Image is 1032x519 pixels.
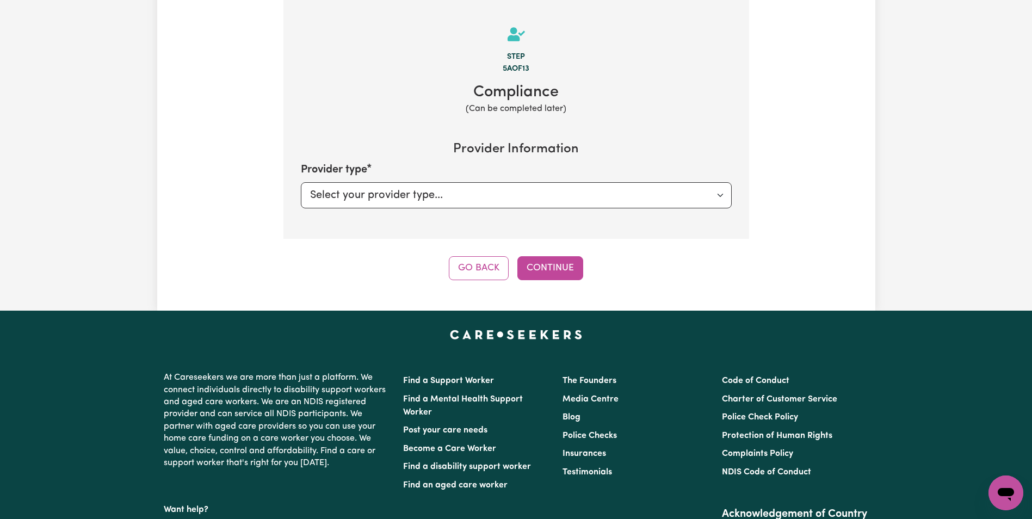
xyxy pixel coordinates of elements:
p: At Careseekers we are more than just a platform. We connect individuals directly to disability su... [164,367,390,473]
iframe: Button to launch messaging window [988,475,1023,510]
a: Police Checks [563,431,617,440]
div: (Can be completed later) [301,102,732,115]
a: Insurances [563,449,606,458]
button: Continue [517,256,583,280]
a: Find an aged care worker [403,481,508,490]
label: Provider type [301,162,367,178]
a: Charter of Customer Service [722,395,837,404]
a: Blog [563,413,580,422]
h4: Provider Information [301,141,732,157]
a: The Founders [563,376,616,385]
a: Complaints Policy [722,449,793,458]
a: Post your care needs [403,426,487,435]
a: NDIS Code of Conduct [722,468,811,477]
h2: Compliance [301,83,732,102]
a: Testimonials [563,468,612,477]
a: Media Centre [563,395,619,404]
a: Protection of Human Rights [722,431,832,440]
div: Step [301,51,732,63]
a: Find a Support Worker [403,376,494,385]
a: Become a Care Worker [403,444,496,453]
p: Want help? [164,499,390,516]
a: Find a Mental Health Support Worker [403,395,523,417]
div: 5a of 13 [301,63,732,75]
a: Code of Conduct [722,376,789,385]
a: Find a disability support worker [403,462,531,471]
a: Police Check Policy [722,413,798,422]
a: Careseekers home page [450,330,582,339]
button: Go Back [449,256,509,280]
